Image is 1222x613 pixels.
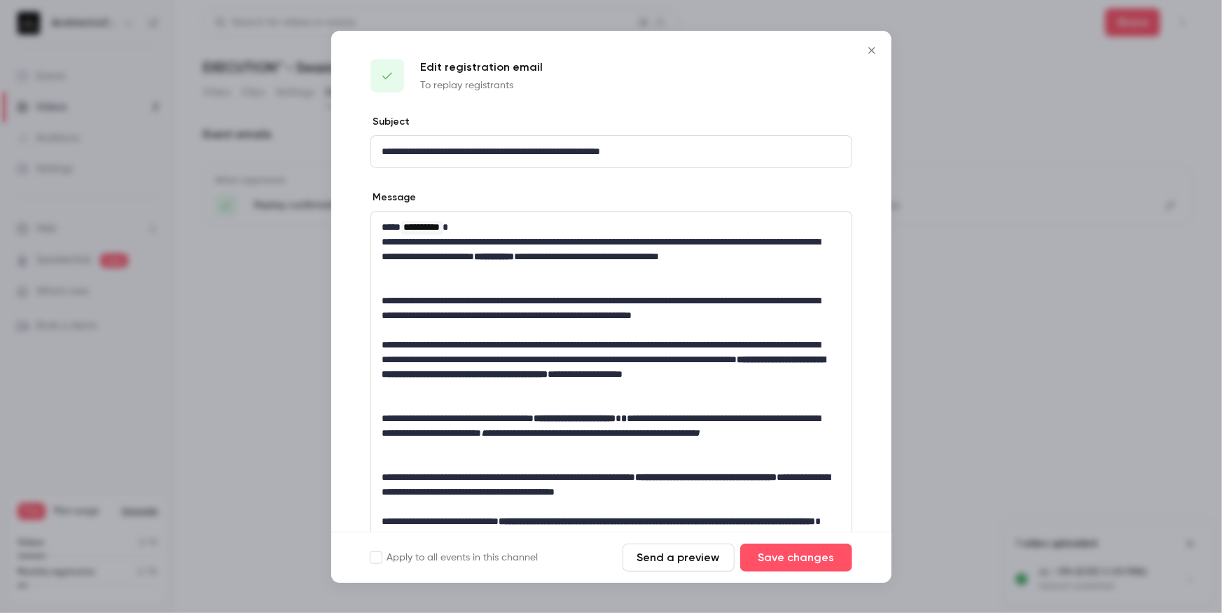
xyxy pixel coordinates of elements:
[370,551,539,565] label: Apply to all events in this channel
[623,544,735,572] button: Send a preview
[858,36,886,64] button: Close
[370,191,417,205] label: Message
[740,544,852,572] button: Save changes
[371,136,852,167] div: editor
[421,59,543,76] p: Edit registration email
[421,78,543,92] p: To replay registrants
[370,115,410,129] label: Subject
